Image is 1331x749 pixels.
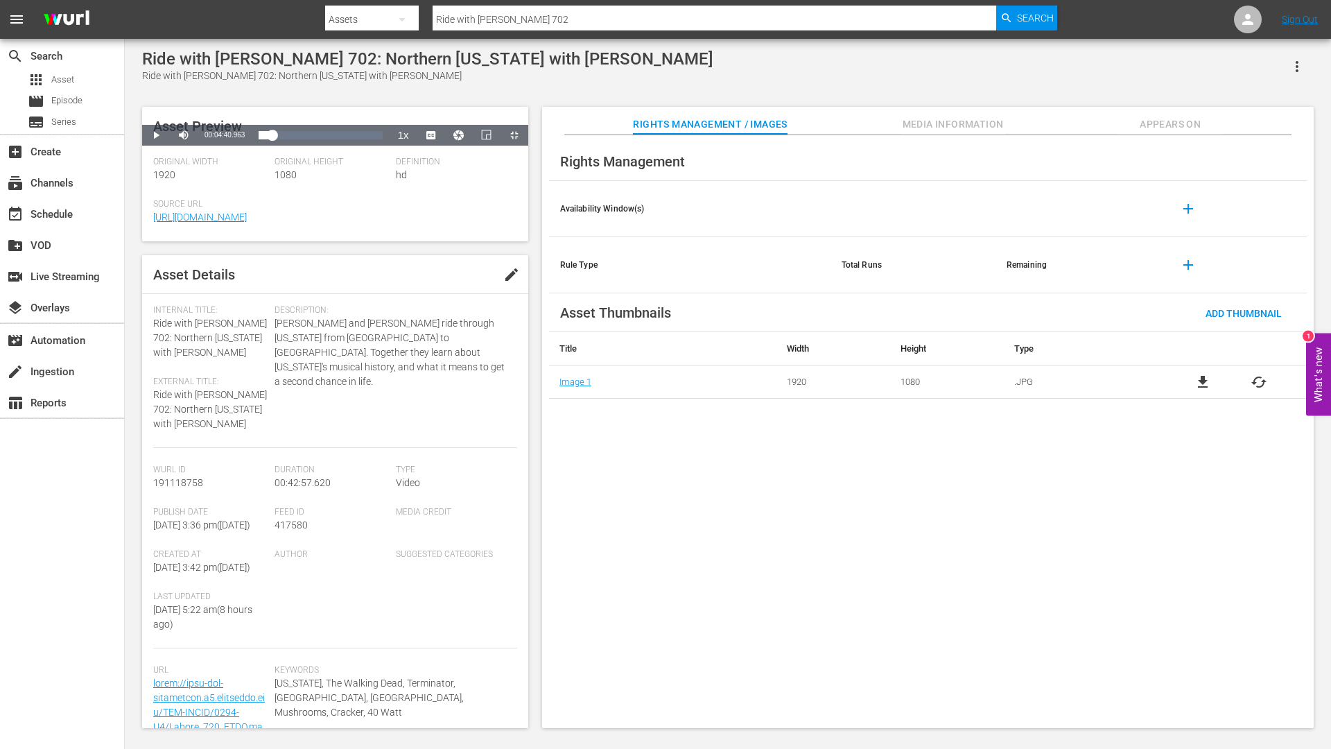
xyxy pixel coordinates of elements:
[396,477,420,488] span: Video
[7,237,24,254] span: VOD
[153,318,267,358] span: Ride with [PERSON_NAME] 702: Northern [US_STATE] with [PERSON_NAME]
[830,237,995,293] th: Total Runs
[396,507,510,518] span: Media Credit
[1194,300,1293,325] button: Add Thumbnail
[170,125,198,146] button: Mute
[1251,374,1267,390] button: cached
[153,604,252,630] span: [DATE] 5:22 am ( 8 hours ago )
[901,116,1005,133] span: Media Information
[259,131,382,139] div: Progress Bar
[275,549,389,560] span: Author
[1306,334,1331,416] button: Open Feedback Widget
[1180,200,1197,217] span: add
[153,212,247,223] a: [URL][DOMAIN_NAME]
[275,519,308,531] span: 417580
[7,300,24,316] span: layers
[776,365,890,399] td: 1920
[275,305,510,316] span: Description:
[51,73,74,87] span: Asset
[1172,248,1205,282] button: add
[275,665,510,676] span: Keywords
[28,114,44,130] span: Series
[1172,192,1205,225] button: add
[153,118,242,135] span: Asset Preview
[560,153,685,170] span: Rights Management
[33,3,100,36] img: ans4CAIJ8jUAAAAAAAAAAAAAAAAAAAAAAAAgQb4GAAAAAAAAAAAAAAAAAAAAAAAAJMjXAAAAAAAAAAAAAAAAAAAAAAAAgAT5G...
[396,549,510,560] span: Suggested Categories
[142,49,713,69] div: Ride with [PERSON_NAME] 702: Northern [US_STATE] with [PERSON_NAME]
[28,93,44,110] span: Episode
[1194,374,1211,390] a: file_download
[1180,257,1197,273] span: add
[559,377,591,387] a: Image 1
[28,71,44,88] span: apps
[153,199,510,210] span: Source Url
[473,125,501,146] button: Picture-in-Picture
[153,592,268,603] span: Last Updated
[495,258,528,291] button: edit
[153,305,268,316] span: Internal Title:
[153,519,250,531] span: [DATE] 3:36 pm ( [DATE] )
[275,169,297,180] span: 1080
[153,562,250,573] span: [DATE] 3:42 pm ( [DATE] )
[153,465,268,476] span: Wurl Id
[275,157,389,168] span: Original Height
[205,131,245,139] span: 00:04:40.963
[8,11,25,28] span: menu
[153,389,267,429] span: Ride with [PERSON_NAME] 702: Northern [US_STATE] with [PERSON_NAME]
[51,94,82,107] span: Episode
[275,465,389,476] span: Duration
[890,332,1004,365] th: Height
[995,237,1160,293] th: Remaining
[1004,365,1156,399] td: .JPG
[7,268,24,285] span: Live Streaming
[1282,14,1318,25] a: Sign Out
[503,266,520,283] span: edit
[549,237,830,293] th: Rule Type
[1004,332,1156,365] th: Type
[396,157,510,168] span: Definition
[1303,331,1314,342] div: 1
[560,304,671,321] span: Asset Thumbnails
[7,363,24,380] span: create
[776,332,890,365] th: Width
[996,6,1057,31] button: Search
[1194,308,1293,319] span: Add Thumbnail
[1017,6,1054,31] span: Search
[7,48,24,64] span: Search
[275,507,389,518] span: Feed ID
[445,125,473,146] button: Jump To Time
[390,125,417,146] button: Playback Rate
[153,549,268,560] span: Created At
[275,477,331,488] span: 00:42:57.620
[633,116,787,133] span: Rights Management / Images
[890,365,1004,399] td: 1080
[7,395,24,411] span: Reports
[142,69,713,83] div: Ride with [PERSON_NAME] 702: Northern [US_STATE] with [PERSON_NAME]
[396,465,510,476] span: Type
[501,125,528,146] button: Exit Fullscreen
[7,332,24,349] span: movie_filter
[275,676,510,720] span: [US_STATE], The Walking Dead, Terminator, [GEOGRAPHIC_DATA], [GEOGRAPHIC_DATA], Mushrooms, Cracke...
[396,169,407,180] span: hd
[7,144,24,160] span: Create
[153,477,203,488] span: 191118758
[153,377,268,388] span: External Title:
[549,332,776,365] th: Title
[153,169,175,180] span: 1920
[7,206,24,223] span: Schedule
[417,125,445,146] button: Captions
[7,175,24,191] span: Channels
[1118,116,1222,133] span: Appears On
[51,115,76,129] span: Series
[153,507,268,518] span: Publish Date
[142,125,170,146] button: Play
[153,157,268,168] span: Original Width
[549,181,830,237] th: Availability Window(s)
[153,266,235,283] span: Asset Details
[275,316,510,389] span: [PERSON_NAME] and [PERSON_NAME] ride through [US_STATE] from [GEOGRAPHIC_DATA] to [GEOGRAPHIC_DAT...
[153,665,268,676] span: Url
